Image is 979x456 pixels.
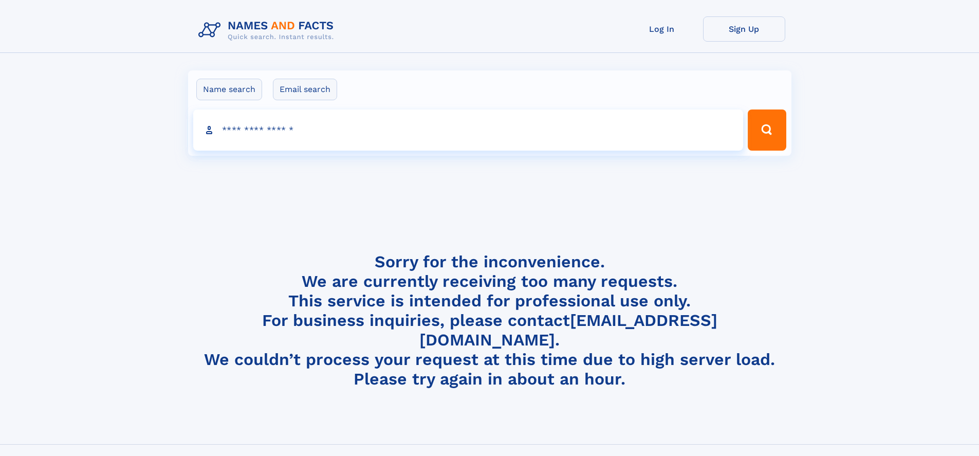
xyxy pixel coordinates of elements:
[194,16,342,44] img: Logo Names and Facts
[703,16,785,42] a: Sign Up
[748,110,786,151] button: Search Button
[196,79,262,100] label: Name search
[419,311,717,350] a: [EMAIL_ADDRESS][DOMAIN_NAME]
[194,252,785,389] h4: Sorry for the inconvenience. We are currently receiving too many requests. This service is intend...
[273,79,337,100] label: Email search
[621,16,703,42] a: Log In
[193,110,744,151] input: search input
